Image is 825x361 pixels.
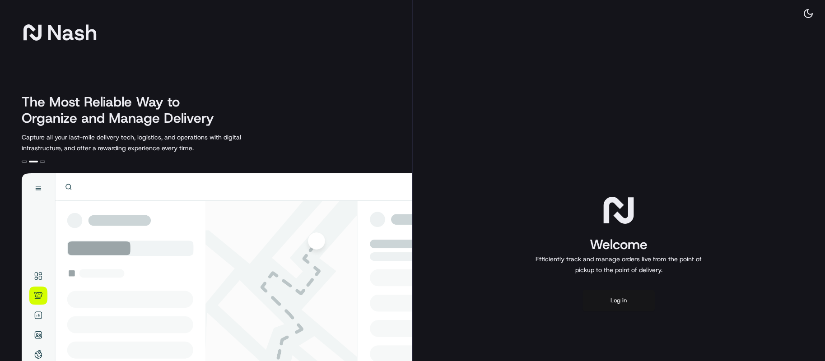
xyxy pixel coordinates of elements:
[22,132,282,153] p: Capture all your last-mile delivery tech, logistics, and operations with digital infrastructure, ...
[47,23,97,42] span: Nash
[22,94,224,126] h2: The Most Reliable Way to Organize and Manage Delivery
[532,236,705,254] h1: Welcome
[583,290,655,311] button: Log in
[532,254,705,275] p: Efficiently track and manage orders live from the point of pickup to the point of delivery.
